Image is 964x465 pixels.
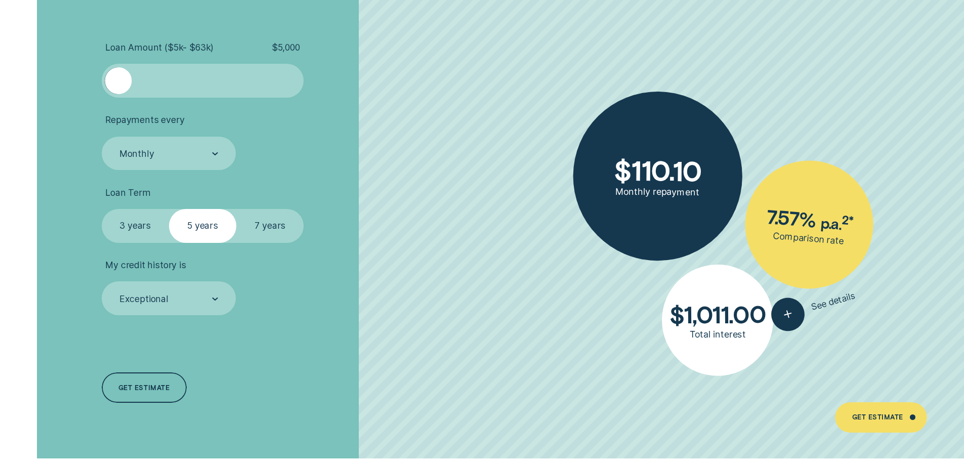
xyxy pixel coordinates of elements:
[810,290,857,313] span: See details
[835,402,927,433] a: Get Estimate
[102,372,187,403] a: Get estimate
[105,114,184,125] span: Repayments every
[105,187,150,198] span: Loan Term
[169,209,236,243] label: 5 years
[105,42,214,53] span: Loan Amount ( $5k - $63k )
[272,42,300,53] span: $ 5,000
[767,280,859,335] button: See details
[236,209,304,243] label: 7 years
[119,293,169,305] div: Exceptional
[119,148,154,159] div: Monthly
[102,209,169,243] label: 3 years
[105,260,186,271] span: My credit history is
